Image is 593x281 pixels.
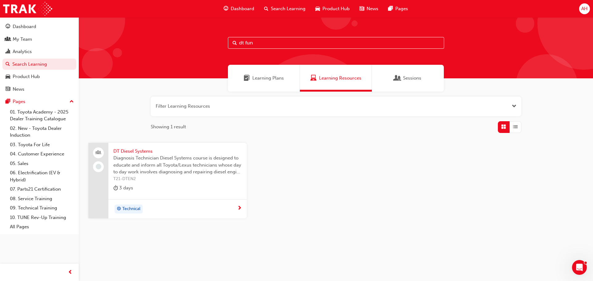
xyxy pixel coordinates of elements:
[2,34,76,45] a: My Team
[117,205,121,213] span: target-icon
[7,168,76,184] a: 06. Electrification (EV & Hybrid)
[113,184,118,192] span: duration-icon
[224,5,228,13] span: guage-icon
[501,123,506,130] span: Grid
[6,62,10,67] span: search-icon
[579,3,590,14] button: AH
[7,124,76,140] a: 02. New - Toyota Dealer Induction
[512,103,516,110] button: Open the filter
[231,5,254,12] span: Dashboard
[310,2,355,15] a: car-iconProduct Hub
[2,59,76,70] a: Search Learning
[7,159,76,168] a: 05. Sales
[7,149,76,159] a: 04. Customer Experience
[219,2,259,15] a: guage-iconDashboard
[310,75,317,82] span: Learning Resources
[388,5,393,13] span: pages-icon
[244,75,250,82] span: Learning Plans
[6,49,10,55] span: chart-icon
[113,155,242,176] span: Diagnosis Technician Diesel Systems course is designed to educate and inform all Toyota/Lexus tec...
[300,65,372,92] a: Learning ResourcesLearning Resources
[2,84,76,95] a: News
[2,96,76,107] button: Pages
[96,149,101,157] span: people-icon
[113,148,242,155] span: DT Diesel Systems
[7,140,76,150] a: 03. Toyota For Life
[7,203,76,213] a: 09. Technical Training
[13,23,36,30] div: Dashboard
[2,20,76,96] button: DashboardMy TeamAnalyticsSearch LearningProduct HubNews
[7,222,76,232] a: All Pages
[403,75,421,82] span: Sessions
[13,98,25,105] div: Pages
[113,184,133,192] div: 3 days
[513,123,518,130] span: List
[228,37,444,49] input: Search...
[2,21,76,32] a: Dashboard
[7,194,76,204] a: 08. Service Training
[355,2,383,15] a: news-iconNews
[6,37,10,42] span: people-icon
[2,71,76,82] a: Product Hub
[13,48,32,55] div: Analytics
[360,5,364,13] span: news-icon
[237,206,242,211] span: next-icon
[6,74,10,80] span: car-icon
[13,73,40,80] div: Product Hub
[122,205,141,213] span: Technical
[372,65,444,92] a: SessionsSessions
[7,213,76,222] a: 10. TUNE Rev-Up Training
[581,5,587,12] span: AH
[69,98,74,106] span: up-icon
[322,5,350,12] span: Product Hub
[271,5,305,12] span: Search Learning
[394,75,401,82] span: Sessions
[315,5,320,13] span: car-icon
[252,75,284,82] span: Learning Plans
[13,86,24,93] div: News
[264,5,268,13] span: search-icon
[6,99,10,105] span: pages-icon
[88,143,247,219] a: DT Diesel SystemsDiagnosis Technician Diesel Systems course is designed to educate and inform all...
[68,269,73,276] span: prev-icon
[367,5,378,12] span: News
[572,260,587,275] iframe: Intercom live chat
[7,184,76,194] a: 07. Parts21 Certification
[7,107,76,124] a: 01. Toyota Academy - 2025 Dealer Training Catalogue
[113,176,242,183] span: T21-DTEN2
[228,65,300,92] a: Learning PlansLearning Plans
[319,75,361,82] span: Learning Resources
[6,87,10,92] span: news-icon
[13,36,32,43] div: My Team
[383,2,413,15] a: pages-iconPages
[395,5,408,12] span: Pages
[3,2,52,16] img: Trak
[151,123,186,130] span: Showing 1 result
[233,39,237,47] span: Search
[6,24,10,30] span: guage-icon
[2,46,76,57] a: Analytics
[96,164,101,169] span: learningRecordVerb_NONE-icon
[259,2,310,15] a: search-iconSearch Learning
